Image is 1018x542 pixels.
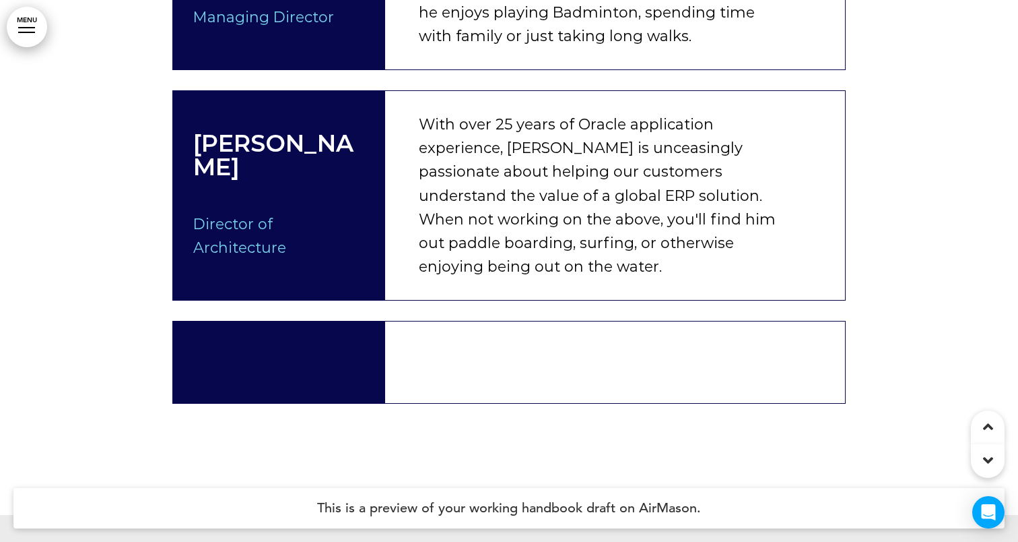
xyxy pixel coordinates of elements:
[972,496,1005,529] div: Open Intercom Messenger
[7,7,47,47] a: MENU
[13,488,1005,529] h4: This is a preview of your working handbook draft on AirMason.
[193,215,286,257] span: Director of Architecture
[193,129,353,181] span: [PERSON_NAME]
[193,8,334,26] span: Managing Director
[419,113,789,278] p: With over 25 years of Oracle application experience, [PERSON_NAME] is unceasingly passionate abou...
